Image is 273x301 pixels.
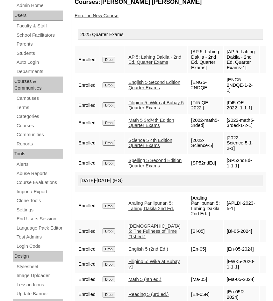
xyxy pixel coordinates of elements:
input: Drop [103,246,115,252]
div: 2025 Quarter Exams [78,29,263,40]
a: Math 5 3rd/4th Edition Quarter Exams [128,118,174,128]
td: Enrolled [75,132,99,154]
div: Tools [13,149,63,159]
td: [En-05-2024] [224,243,259,255]
a: Auto Login [16,58,63,66]
td: [Bi-05] [188,220,223,243]
td: [2022-Science-5] [188,132,223,154]
a: Araling Panlipunan 5: Lahing Dakila 2nd Ed. [128,201,174,211]
a: Abuse Reports [16,170,63,178]
td: [SP52ndEd] [188,155,223,172]
a: Terms [16,104,63,112]
a: Filipino 5: Wika at Buhay 5 Quarter Exams [128,100,184,111]
a: Reports [16,140,63,148]
a: Math 5 (4th ed.) [128,277,161,282]
td: [2022-math5-3rded] [188,114,223,131]
div: Design [13,251,63,261]
input: Drop [103,261,115,267]
a: Test Admins [16,233,63,241]
a: Update Banner [16,290,63,298]
a: Import / Export [16,188,63,196]
input: Drop [103,292,115,297]
a: Language Pack Editor [16,224,63,232]
td: [ENG5-2NDQE-1-2-1] [224,74,259,96]
a: Enroll in New Course [75,13,119,18]
td: [Araling Panlipunan 5: Lahing Dakila 2nd Ed. ] [188,192,223,220]
a: Departments [16,68,63,76]
input: Drop [103,276,115,282]
a: Clone Tools [16,197,63,205]
a: School Facilitators [16,31,63,39]
a: Faculty & Staff [16,22,63,30]
a: Communities [16,131,63,139]
a: Settings [16,206,63,214]
td: [APLDI-2023-5-1] [224,192,259,220]
a: Students [16,49,63,57]
td: Enrolled [75,46,99,73]
td: Enrolled [75,155,99,172]
td: [ENG5-2NDQE] [188,74,223,96]
td: Enrolled [75,74,99,96]
a: Courses [16,122,63,130]
td: [Fil5-QE-2022 -1-1-1] [224,97,259,114]
a: Stylesheet [16,263,63,271]
a: Image Uploader [16,272,63,280]
a: Parents [16,40,63,48]
div: [DATE]-[DATE] (HG) [78,175,263,186]
a: English 5 Second Edition Quarter Exams [128,80,180,90]
td: [En-05] [188,243,223,255]
td: Enrolled [75,192,99,220]
td: Enrolled [75,256,99,273]
a: AP 5: Lahing Dakila - 2nd Ed. Quarter Exams [128,55,181,65]
a: Reading 5 (3rd ed.) [128,292,169,297]
a: English 5 (2nd Ed.) [128,246,168,252]
div: Courses & Communities [13,77,63,93]
td: Enrolled [75,243,99,255]
td: [2022-math5-3rded-1-2-1] [224,114,259,131]
div: Users [13,11,63,21]
td: Enrolled [75,97,99,114]
td: [Ma-05-2024] [224,273,259,285]
a: Login Code [16,242,63,250]
td: [Fil5-QE-2022 ] [188,97,223,114]
td: [AP 5: Lahing Dakila - 2nd Ed. Quarter Exams-1] [224,46,259,73]
a: End Users Session [16,215,63,223]
input: Drop [103,82,115,88]
td: [2022-Science-5-1-2-1] [224,132,259,154]
input: Drop [103,140,115,146]
td: [SP52ndEd-1-1-1] [224,155,259,172]
input: Drop [103,228,115,234]
a: Admin Home [16,2,63,10]
td: [Ma-05] [188,273,223,285]
a: Course Evaluations [16,179,63,187]
input: Drop [103,203,115,209]
a: Spelling 5 Second Edition Quarter Exams [128,158,182,168]
a: Alerts [16,160,63,168]
input: Drop [103,57,115,62]
a: [DEMOGRAPHIC_DATA] 5: The Fullness of Time (1st ed.) [128,224,181,239]
a: Filipino 5: Wika at Buhay v1 [128,259,180,269]
input: Drop [103,120,115,126]
td: [FWK5-2020-1-1-1] [224,256,259,273]
td: [AP 5: Lahing Dakila - 2nd Ed. Quarter Exams] [188,46,223,73]
td: [Bi-05-2024] [224,220,259,243]
a: Campuses [16,94,63,102]
a: Categories [16,113,63,121]
td: Enrolled [75,114,99,131]
input: Drop [103,102,115,108]
td: Enrolled [75,220,99,243]
a: Science 5 4th Edition Quarter Exams [128,138,172,148]
a: Lesson Icons [16,281,63,289]
td: Enrolled [75,273,99,285]
input: Drop [103,160,115,166]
